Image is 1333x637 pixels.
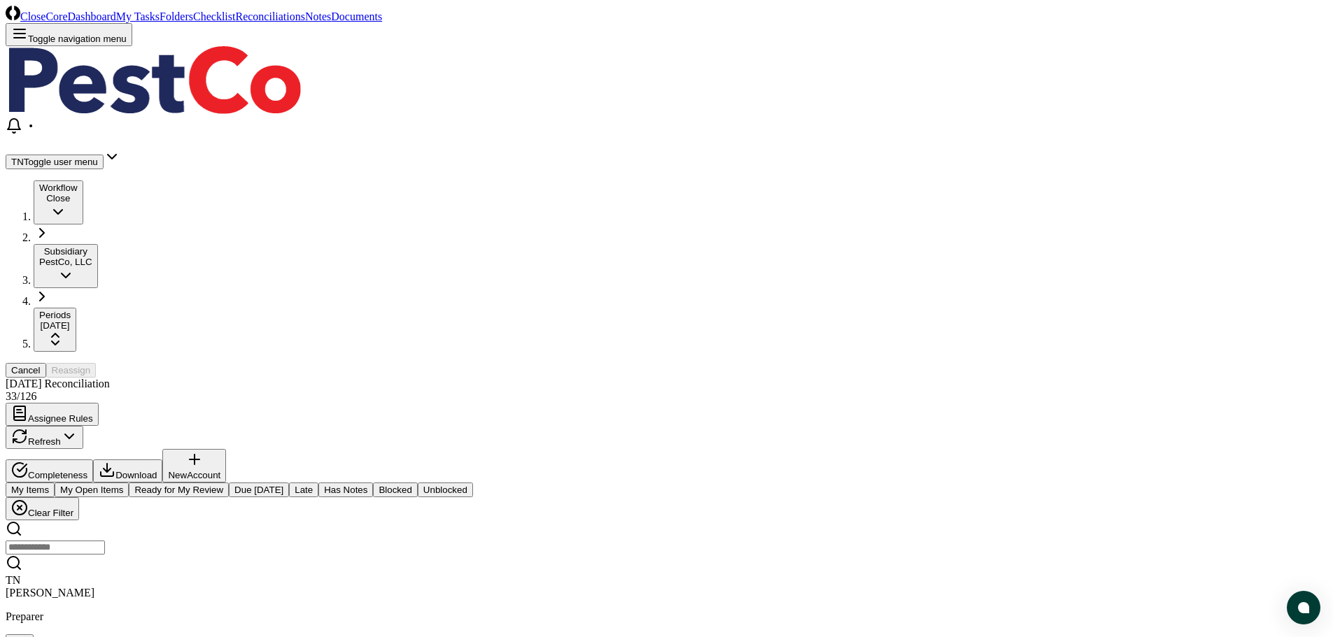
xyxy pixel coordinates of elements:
span: TN [11,157,24,167]
a: CloseCore [6,10,68,22]
button: Has Notes [318,482,373,497]
a: Documents [331,10,382,22]
div: [DATE] Reconciliation [6,378,1327,390]
img: PestCo logo [6,46,304,115]
button: Completeness [6,459,93,482]
button: atlas-launcher [1287,591,1320,624]
button: Cancel [6,363,46,378]
button: My Open Items [55,482,129,497]
button: Reassign [46,363,97,378]
a: Reconciliations [235,10,305,22]
a: Checklist [193,10,235,22]
button: Clear Filter [6,497,79,520]
div: Subsidiary [39,246,92,257]
span: Toggle user menu [24,157,98,167]
a: Folders [160,10,193,22]
div: 33 / 126 [6,390,1327,403]
button: NewAccount [162,449,226,482]
span: TN [6,574,20,586]
button: Refresh [6,426,83,449]
div: [DATE] [39,320,71,331]
a: Dashboard [68,10,116,22]
div: [PERSON_NAME] [6,587,1327,623]
button: Toggle navigation menu [6,23,132,46]
button: Unblocked [418,482,473,497]
div: New Account [168,470,220,480]
a: My Tasks [116,10,160,22]
button: Late [289,482,318,497]
button: Due Today [229,482,289,497]
img: Logo [6,6,20,20]
button: Download [93,459,162,482]
button: TNToggle user menu [6,155,104,169]
div: Periods [39,310,71,320]
span: Toggle navigation menu [28,34,127,44]
p: Preparer [6,610,1327,623]
div: Workflow [39,182,78,193]
button: Periods[DATE] [34,308,76,352]
button: Ready for My Review [129,482,229,497]
a: Notes [305,10,331,22]
button: My Items [6,482,55,497]
nav: breadcrumb [6,180,1327,352]
span: CloseCore [20,10,68,22]
button: Blocked [373,482,417,497]
button: Assignee Rules [6,403,99,426]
